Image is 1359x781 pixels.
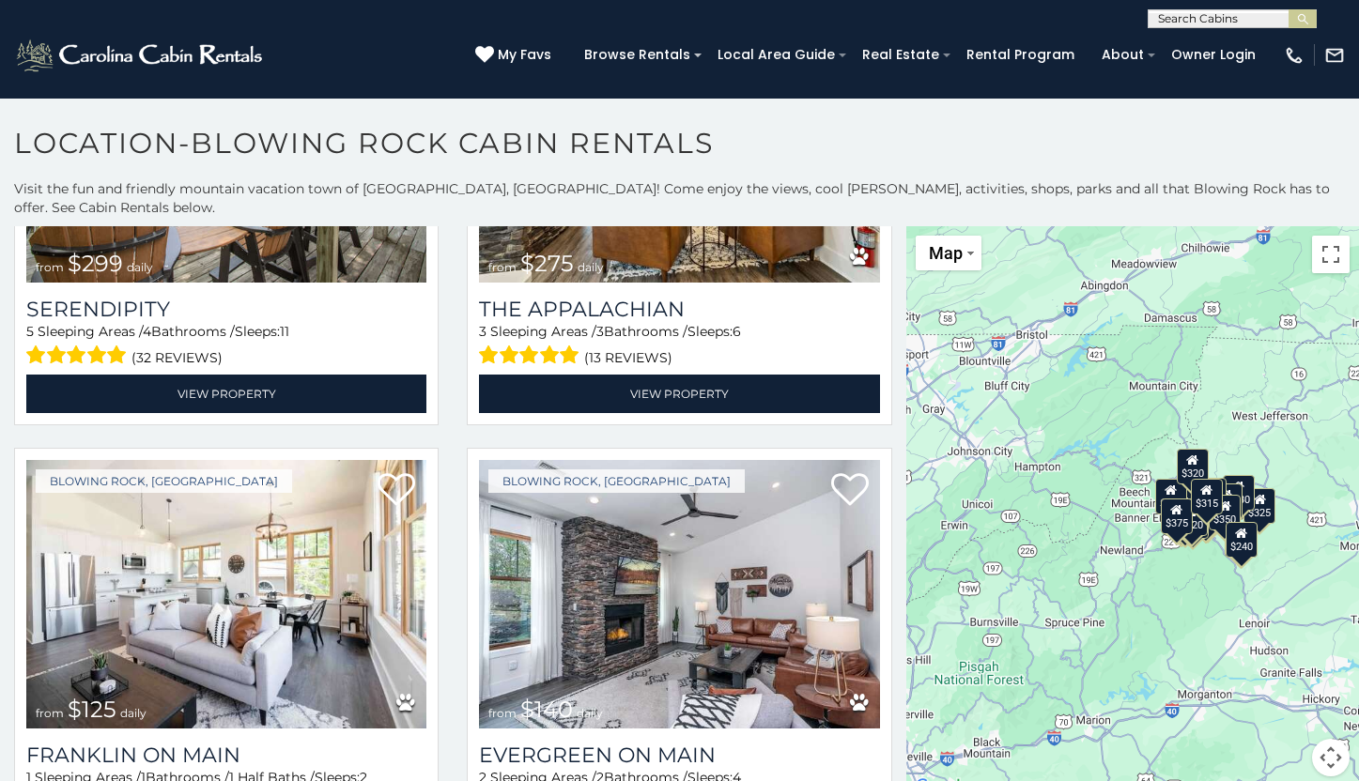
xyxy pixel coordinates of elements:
span: 11 [280,323,289,340]
a: Browse Rentals [575,40,700,69]
span: from [36,706,64,720]
div: $375 [1161,498,1193,534]
a: Franklin On Main from $125 daily [26,460,426,728]
span: daily [577,706,603,720]
span: (32 reviews) [131,345,223,370]
span: 3 [479,323,486,340]
img: phone-regular-white.png [1284,45,1305,66]
a: View Property [26,375,426,413]
div: $325 [1243,488,1275,524]
span: daily [120,706,147,720]
span: 5 [26,323,34,340]
a: View Property [479,375,879,413]
span: from [36,260,64,274]
span: 6 [733,323,741,340]
span: daily [127,260,153,274]
span: $299 [68,250,123,277]
span: daily [578,260,604,274]
img: Franklin On Main [26,460,426,728]
a: Franklin On Main [26,743,426,768]
div: $240 [1226,522,1258,558]
img: Evergreen On Main [479,460,879,728]
span: $140 [520,696,573,723]
div: $220 [1175,500,1207,536]
div: Sleeping Areas / Bathrooms / Sleeps: [479,322,879,370]
a: Owner Login [1162,40,1265,69]
div: $320 [1177,449,1209,484]
span: 4 [143,323,151,340]
button: Map camera controls [1312,739,1350,776]
a: About [1092,40,1153,69]
a: Evergreen On Main from $140 daily [479,460,879,728]
a: Blowing Rock, [GEOGRAPHIC_DATA] [36,469,292,493]
span: $125 [68,696,116,723]
a: Local Area Guide [708,40,844,69]
span: 3 [596,323,604,340]
div: $226 [1211,483,1243,519]
div: $315 [1190,479,1222,514]
a: My Favs [475,45,556,66]
a: Evergreen On Main [479,743,879,768]
span: Map [929,243,963,263]
img: White-1-2.png [14,37,268,74]
a: Add to favorites [831,471,869,511]
a: Real Estate [853,40,949,69]
div: $930 [1222,475,1254,511]
button: Toggle fullscreen view [1312,236,1350,273]
span: from [488,260,517,274]
img: mail-regular-white.png [1324,45,1345,66]
a: Rental Program [957,40,1084,69]
span: (13 reviews) [584,345,672,370]
span: $275 [520,250,574,277]
a: Add to favorites [378,471,415,511]
a: Serendipity [26,297,426,322]
a: The Appalachian [479,297,879,322]
span: from [488,706,517,720]
div: $400 [1155,479,1187,514]
a: Blowing Rock, [GEOGRAPHIC_DATA] [488,469,745,493]
div: Sleeping Areas / Bathrooms / Sleeps: [26,322,426,370]
span: My Favs [498,45,551,65]
button: Change map style [916,236,981,270]
div: $350 [1209,495,1241,530]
